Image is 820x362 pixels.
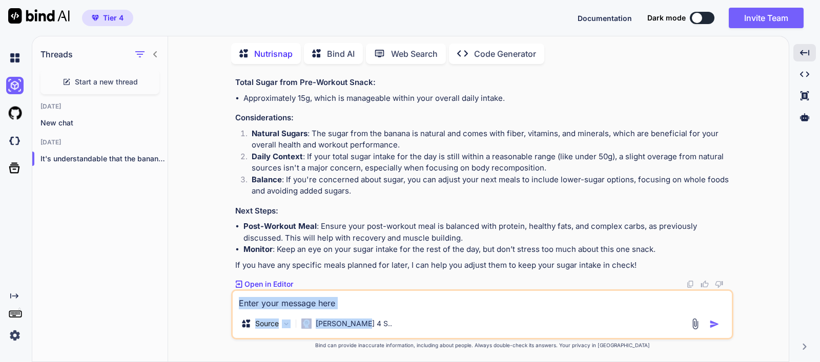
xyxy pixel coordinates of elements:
[252,129,307,138] strong: Natural Sugars
[474,48,536,60] p: Code Generator
[75,77,138,87] span: Start a new thread
[103,13,124,23] span: Tier 4
[701,280,709,288] img: like
[689,318,701,330] img: attachment
[6,132,24,150] img: darkCloudIdeIcon
[301,318,312,329] img: Claude 4 Sonnet
[6,327,24,344] img: settings
[327,48,355,60] p: Bind AI
[243,128,731,151] li: : The sugar from the banana is natural and comes with fiber, vitamins, and minerals, which are be...
[82,10,133,26] button: premiumTier 4
[252,175,282,184] strong: Balance
[316,318,392,329] p: [PERSON_NAME] 4 S..
[243,174,731,197] li: : If you're concerned about sugar, you can adjust your next meals to include lower-sugar options,...
[8,8,70,24] img: Bind AI
[243,93,731,104] li: Approximately 15g, which is manageable within your overall daily intake.
[235,205,731,217] h3: Next Steps:
[729,8,804,28] button: Invite Team
[40,154,168,164] p: It's understandable that the banana and PBFit...
[235,77,731,89] h3: Total Sugar from Pre-Workout Snack:
[686,280,694,288] img: copy
[282,320,291,328] img: Pick Models
[40,118,168,128] p: New chat
[32,102,168,111] h2: [DATE]
[32,138,168,146] h2: [DATE]
[6,77,24,94] img: ai-studio
[252,152,303,161] strong: Daily Context
[715,280,723,288] img: dislike
[255,318,279,329] p: Source
[243,244,273,254] strong: Monitor
[92,15,99,21] img: premium
[244,279,293,289] p: Open in Editor
[243,221,731,244] li: : Ensure your post-workout meal is balanced with protein, healthy fats, and complex carbs, as pre...
[391,48,438,60] p: Web Search
[243,221,317,231] strong: Post-Workout Meal
[578,13,632,24] button: Documentation
[6,104,24,122] img: githubLight
[40,48,73,60] h1: Threads
[243,244,731,255] li: : Keep an eye on your sugar intake for the rest of the day, but don’t stress too much about this ...
[254,48,293,60] p: Nutrisnap
[235,112,731,124] h3: Considerations:
[231,342,733,349] p: Bind can provide inaccurate information, including about people. Always double-check its answers....
[578,14,632,23] span: Documentation
[647,13,686,23] span: Dark mode
[243,151,731,174] li: : If your total sugar intake for the day is still within a reasonable range (like under 50g), a s...
[235,260,731,271] p: If you have any specific meals planned for later, I can help you adjust them to keep your sugar i...
[709,319,720,329] img: icon
[6,49,24,67] img: chat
